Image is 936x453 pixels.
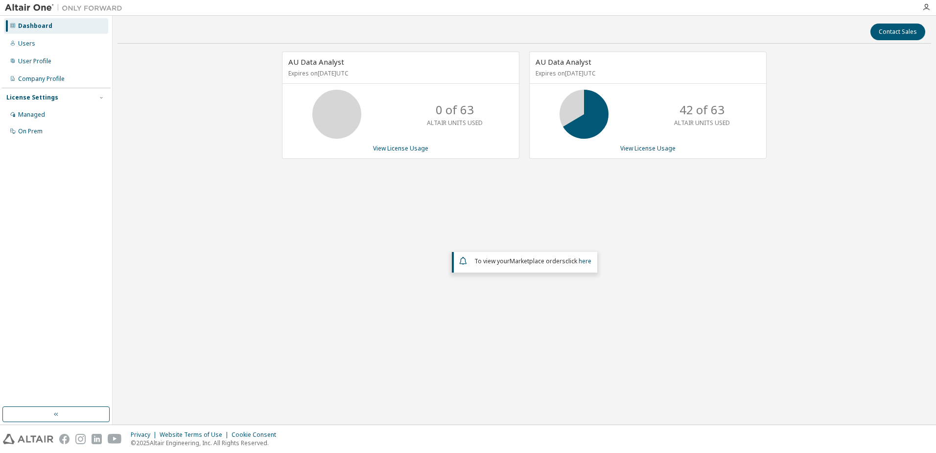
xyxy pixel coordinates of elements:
[18,127,43,135] div: On Prem
[18,22,52,30] div: Dashboard
[18,57,51,65] div: User Profile
[536,69,758,77] p: Expires on [DATE] UTC
[131,439,282,447] p: © 2025 Altair Engineering, Inc. All Rights Reserved.
[160,431,232,439] div: Website Terms of Use
[474,257,591,265] span: To view your click
[288,57,344,67] span: AU Data Analyst
[427,119,483,127] p: ALTAIR UNITS USED
[373,144,428,152] a: View License Usage
[436,101,474,118] p: 0 of 63
[18,40,35,48] div: Users
[3,434,53,444] img: altair_logo.svg
[59,434,70,444] img: facebook.svg
[674,119,730,127] p: ALTAIR UNITS USED
[870,24,925,40] button: Contact Sales
[75,434,86,444] img: instagram.svg
[6,94,58,101] div: License Settings
[620,144,676,152] a: View License Usage
[18,111,45,119] div: Managed
[510,257,565,265] em: Marketplace orders
[131,431,160,439] div: Privacy
[108,434,122,444] img: youtube.svg
[288,69,511,77] p: Expires on [DATE] UTC
[536,57,591,67] span: AU Data Analyst
[92,434,102,444] img: linkedin.svg
[579,257,591,265] a: here
[232,431,282,439] div: Cookie Consent
[18,75,65,83] div: Company Profile
[5,3,127,13] img: Altair One
[679,101,725,118] p: 42 of 63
